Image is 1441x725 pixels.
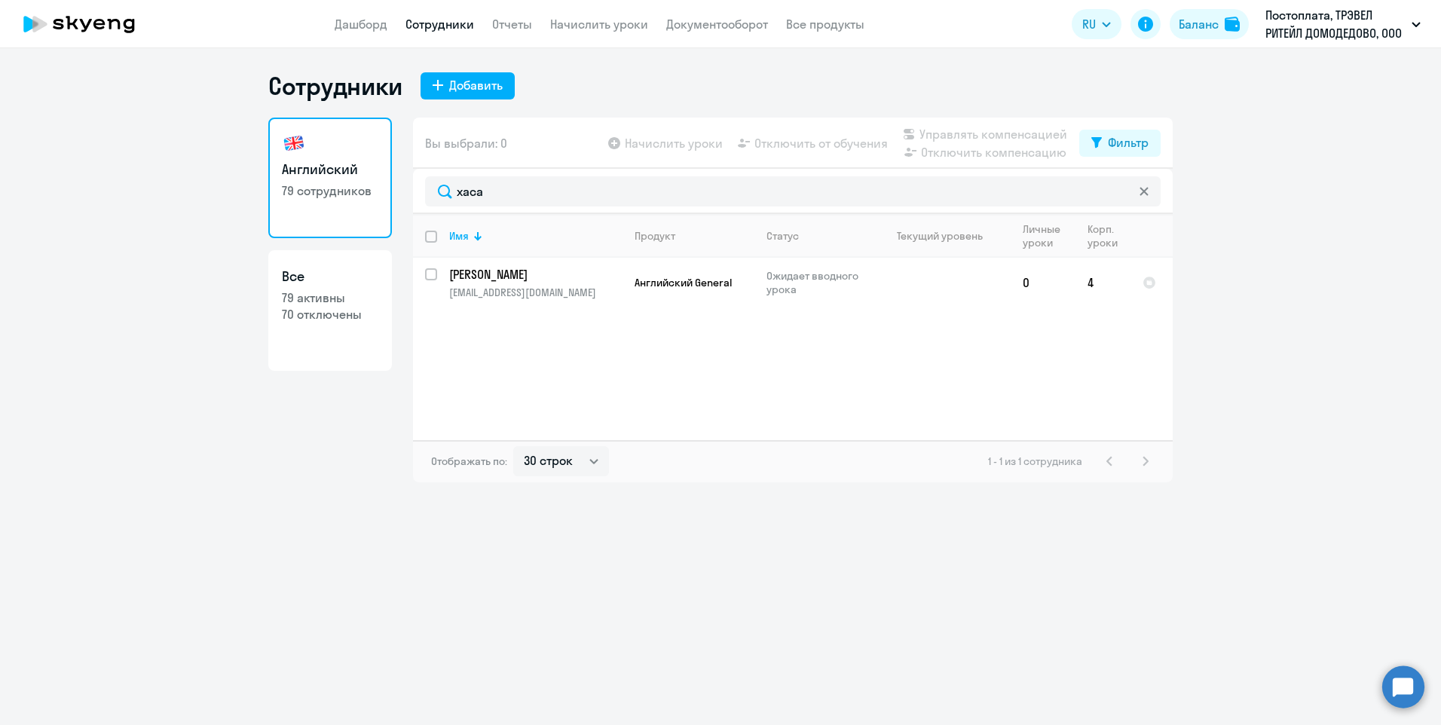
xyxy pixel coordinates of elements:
div: Личные уроки [1023,222,1075,249]
a: Сотрудники [405,17,474,32]
div: Баланс [1179,15,1219,33]
span: Отображать по: [431,454,507,468]
div: Фильтр [1108,133,1149,151]
a: Отчеты [492,17,532,32]
img: balance [1225,17,1240,32]
p: 79 активны [282,289,378,306]
p: Постоплата, ТРЭВЕЛ РИТЕЙЛ ДОМОДЕДОВО, ООО [1265,6,1406,42]
div: Продукт [635,229,754,243]
a: Все продукты [786,17,864,32]
h1: Сотрудники [268,71,402,101]
button: Балансbalance [1170,9,1249,39]
input: Поиск по имени, email, продукту или статусу [425,176,1161,206]
div: Текущий уровень [897,229,983,243]
p: 79 сотрудников [282,182,378,199]
p: Ожидает вводного урока [766,269,870,296]
div: Статус [766,229,799,243]
div: Корп. уроки [1088,222,1130,249]
button: RU [1072,9,1121,39]
span: 1 - 1 из 1 сотрудника [988,454,1082,468]
p: [EMAIL_ADDRESS][DOMAIN_NAME] [449,286,622,299]
h3: Все [282,267,378,286]
span: Вы выбрали: 0 [425,134,507,152]
div: Имя [449,229,622,243]
div: Текущий уровень [883,229,1010,243]
p: [PERSON_NAME] [449,266,620,283]
a: Все79 активны70 отключены [268,250,392,371]
a: Английский79 сотрудников [268,118,392,238]
div: Добавить [449,76,503,94]
a: Начислить уроки [550,17,648,32]
span: Английский General [635,276,732,289]
div: Имя [449,229,469,243]
a: [PERSON_NAME] [449,266,622,283]
button: Фильтр [1079,130,1161,157]
a: Дашборд [335,17,387,32]
p: 70 отключены [282,306,378,323]
td: 4 [1075,258,1130,307]
button: Добавить [421,72,515,99]
div: Продукт [635,229,675,243]
h3: Английский [282,160,378,179]
button: Постоплата, ТРЭВЕЛ РИТЕЙЛ ДОМОДЕДОВО, ООО [1258,6,1428,42]
div: Статус [766,229,870,243]
span: RU [1082,15,1096,33]
div: Личные уроки [1023,222,1061,249]
div: Корп. уроки [1088,222,1118,249]
a: Документооборот [666,17,768,32]
td: 0 [1011,258,1075,307]
img: english [282,131,306,155]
